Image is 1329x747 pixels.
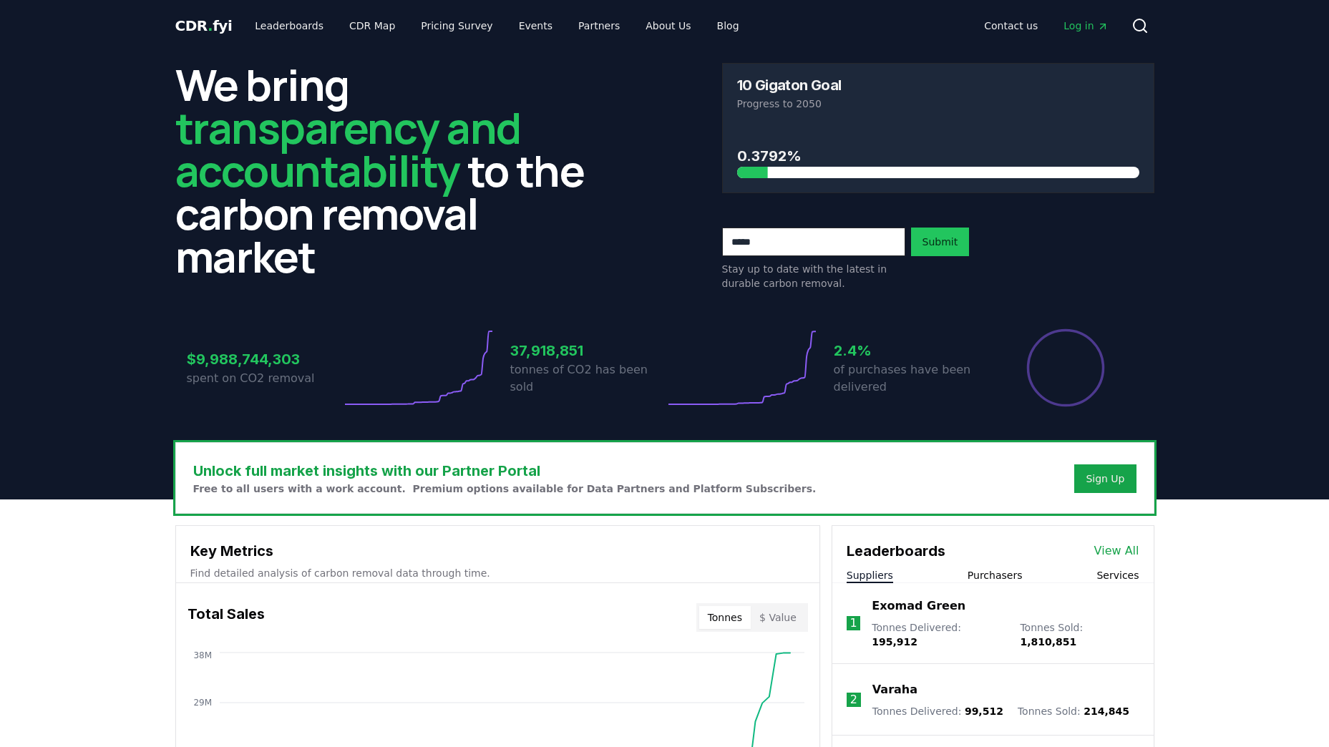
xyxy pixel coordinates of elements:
h2: We bring to the carbon removal market [175,63,608,278]
a: Events [507,13,564,39]
a: Contact us [973,13,1049,39]
h3: 0.3792% [737,145,1139,167]
span: 1,810,851 [1020,636,1076,648]
a: Log in [1052,13,1119,39]
h3: Key Metrics [190,540,805,562]
h3: Unlock full market insights with our Partner Portal [193,460,817,482]
h3: $9,988,744,303 [187,348,341,370]
button: Sign Up [1074,464,1136,493]
a: Sign Up [1086,472,1124,486]
span: 99,512 [965,705,1003,717]
a: Pricing Survey [409,13,504,39]
tspan: 38M [193,650,212,660]
span: CDR fyi [175,17,233,34]
p: Tonnes Sold : [1020,620,1139,649]
a: Partners [567,13,631,39]
a: Leaderboards [243,13,335,39]
button: Purchasers [968,568,1023,582]
a: CDR.fyi [175,16,233,36]
p: Stay up to date with the latest in durable carbon removal. [722,262,905,290]
p: Tonnes Delivered : [872,620,1006,649]
h3: 10 Gigaton Goal [737,78,842,92]
h3: Leaderboards [847,540,945,562]
p: spent on CO2 removal [187,370,341,387]
p: Free to all users with a work account. Premium options available for Data Partners and Platform S... [193,482,817,496]
p: 2 [850,691,857,708]
a: Blog [706,13,751,39]
h3: Total Sales [188,603,265,632]
button: Suppliers [847,568,893,582]
p: Tonnes Sold : [1018,704,1129,718]
p: of purchases have been delivered [834,361,988,396]
button: Tonnes [699,606,751,629]
button: Submit [911,228,970,256]
p: Tonnes Delivered : [872,704,1003,718]
a: About Us [634,13,702,39]
p: Find detailed analysis of carbon removal data through time. [190,566,805,580]
a: Varaha [872,681,917,698]
p: Progress to 2050 [737,97,1139,111]
nav: Main [243,13,750,39]
button: Services [1096,568,1139,582]
h3: 37,918,851 [510,340,665,361]
div: Percentage of sales delivered [1026,328,1106,408]
p: tonnes of CO2 has been sold [510,361,665,396]
a: View All [1094,542,1139,560]
span: . [208,17,213,34]
a: Exomad Green [872,597,965,615]
nav: Main [973,13,1119,39]
p: 1 [850,615,857,632]
span: transparency and accountability [175,98,521,200]
h3: 2.4% [834,340,988,361]
span: Log in [1063,19,1108,33]
tspan: 29M [193,698,212,708]
button: $ Value [751,606,805,629]
a: CDR Map [338,13,407,39]
span: 195,912 [872,636,917,648]
span: 214,845 [1084,705,1129,717]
